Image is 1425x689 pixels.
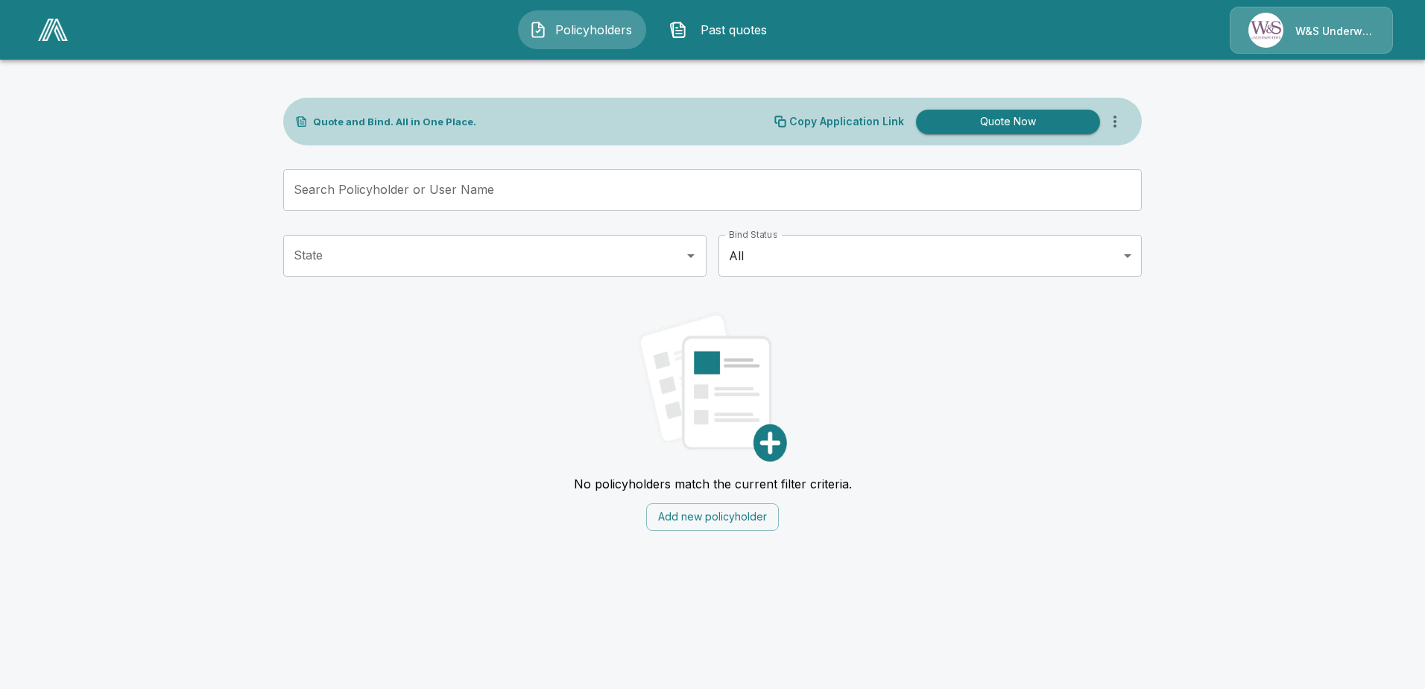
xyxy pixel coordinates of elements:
[518,10,646,49] button: Policyholders IconPolicyholders
[574,476,852,491] p: No policyholders match the current filter criteria.
[916,110,1100,134] button: Quote Now
[38,19,68,41] img: AA Logo
[910,110,1100,134] a: Quote Now
[646,509,779,523] a: Add new policyholder
[529,21,547,39] img: Policyholders Icon
[553,21,635,39] span: Policyholders
[680,245,701,266] button: Open
[646,503,779,531] button: Add new policyholder
[789,116,904,127] p: Copy Application Link
[718,235,1142,277] div: All
[693,21,775,39] span: Past quotes
[1100,107,1130,136] button: more
[729,228,777,241] label: Bind Status
[669,21,687,39] img: Past quotes Icon
[658,10,786,49] button: Past quotes IconPast quotes
[313,117,476,127] p: Quote and Bind. All in One Place.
